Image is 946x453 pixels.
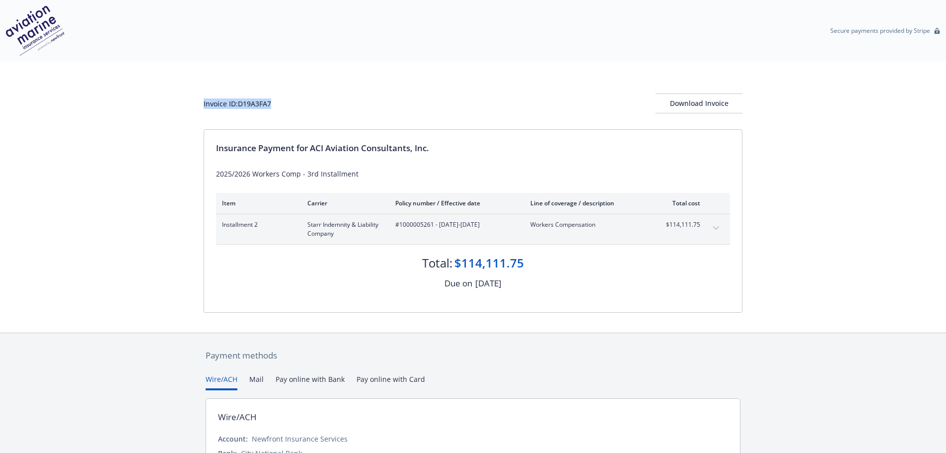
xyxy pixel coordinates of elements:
div: Newfront Insurance Services [252,434,348,444]
div: Installment 2Starr Indemnity & Liability Company#1000005261 - [DATE]-[DATE]Workers Compensation$1... [216,214,730,244]
span: Installment 2 [222,220,291,229]
span: Workers Compensation [530,220,647,229]
button: Mail [249,374,264,390]
div: Carrier [307,199,379,207]
span: Starr Indemnity & Liability Company [307,220,379,238]
div: Account: [218,434,248,444]
div: Wire/ACH [218,411,257,424]
div: Payment methods [206,349,740,362]
button: Wire/ACH [206,374,237,390]
div: Item [222,199,291,207]
button: expand content [708,220,724,236]
div: Download Invoice [655,94,742,113]
button: Pay online with Card [357,374,425,390]
div: Invoice ID: D19A3FA7 [204,98,271,109]
div: Policy number / Effective date [395,199,514,207]
span: $114,111.75 [663,220,700,229]
span: #1000005261 - [DATE]-[DATE] [395,220,514,229]
div: Line of coverage / description [530,199,647,207]
button: Pay online with Bank [276,374,345,390]
div: $114,111.75 [454,255,524,272]
p: Secure payments provided by Stripe [830,26,930,35]
div: 2025/2026 Workers Comp - 3rd Installment [216,169,730,179]
div: [DATE] [475,277,502,290]
div: Due on [444,277,472,290]
div: Insurance Payment for ACI Aviation Consultants, Inc. [216,142,730,155]
div: Total cost [663,199,700,207]
button: Download Invoice [655,93,742,113]
div: Total: [422,255,452,272]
